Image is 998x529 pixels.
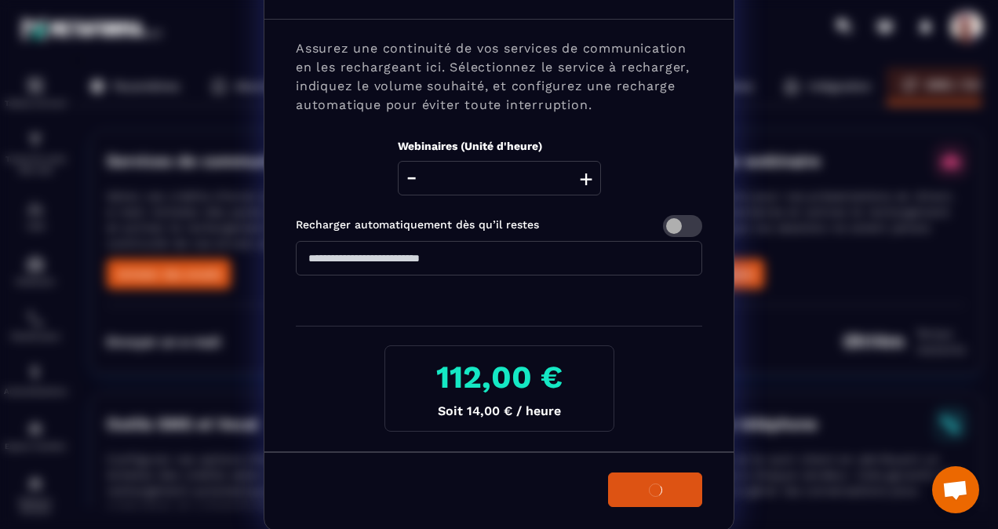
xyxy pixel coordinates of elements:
button: - [402,161,421,195]
p: Assurez une continuité de vos services de communication en les rechargeant ici. Sélectionnez le s... [296,39,702,115]
button: + [575,161,597,195]
div: Ouvrir le chat [932,466,979,513]
label: Recharger automatiquement dès qu’il restes [296,218,539,231]
label: Webinaires (Unité d'heure) [398,140,542,152]
h3: 112,00 € [398,359,601,396]
p: Soit 14,00 € / heure [398,403,601,418]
